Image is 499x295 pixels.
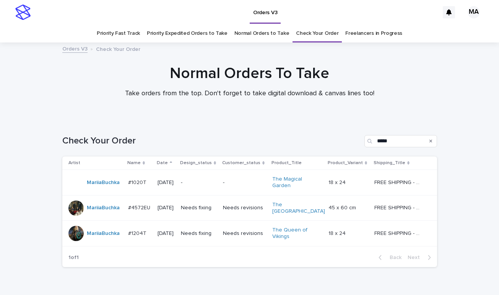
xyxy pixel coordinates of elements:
h1: Check Your Order [62,135,361,147]
tr: MariiaBuchka #1204T#1204T [DATE]Needs fixingNeeds revisionsThe Queen of Vikings 18 x 2418 x 24 FR... [62,221,437,246]
a: Freelancers in Progress [345,24,402,42]
a: The Magical Garden [272,176,320,189]
p: Needs revisions [223,230,266,237]
div: MA [468,6,480,18]
input: Search [364,135,437,147]
p: Design_status [180,159,212,167]
a: Priority Fast Track [97,24,140,42]
p: [DATE] [158,230,174,237]
p: FREE SHIPPING - preview in 1-2 business days, after your approval delivery will take 5-10 b.d. [374,229,424,237]
span: Next [408,255,424,260]
p: Needs fixing [181,230,217,237]
span: Back [385,255,401,260]
p: Product_Title [271,159,302,167]
a: Normal Orders to Take [234,24,289,42]
p: Artist [68,159,80,167]
button: Back [372,254,405,261]
tr: MariiaBuchka #1020T#1020T [DATE]--The Magical Garden 18 x 2418 x 24 FREE SHIPPING - preview in 1-... [62,170,437,196]
p: 1 of 1 [62,248,85,267]
a: The [GEOGRAPHIC_DATA] [272,202,325,215]
p: Needs revisions [223,205,266,211]
p: #4572EU [128,203,152,211]
p: - [181,179,217,186]
a: MariiaBuchka [87,205,120,211]
p: #1204T [128,229,148,237]
p: Shipping_Title [374,159,405,167]
img: stacker-logo-s-only.png [15,5,31,20]
a: The Queen of Vikings [272,227,320,240]
p: FREE SHIPPING - preview in 1-2 business days, after your approval delivery will take 5-10 b.d. [374,178,424,186]
p: Product_Variant [328,159,363,167]
a: Orders V3 [62,44,88,53]
p: 18 x 24 [328,178,347,186]
a: Check Your Order [296,24,338,42]
p: Check Your Order [96,44,140,53]
p: #1020T [128,178,148,186]
button: Next [405,254,437,261]
p: FREE SHIPPING - preview in 1-2 business days, after your approval delivery will take 5-10 busines... [374,203,424,211]
h1: Normal Orders To Take [62,64,437,83]
p: 45 x 60 cm [328,203,358,211]
p: Customer_status [222,159,260,167]
p: Name [127,159,141,167]
p: Needs fixing [181,205,217,211]
a: MariiaBuchka [87,230,120,237]
a: Priority Expedited Orders to Take [147,24,228,42]
p: [DATE] [158,179,174,186]
p: - [223,179,266,186]
p: Date [157,159,168,167]
p: [DATE] [158,205,174,211]
a: MariiaBuchka [87,179,120,186]
tr: MariiaBuchka #4572EU#4572EU [DATE]Needs fixingNeeds revisionsThe [GEOGRAPHIC_DATA] 45 x 60 cm45 x... [62,195,437,221]
p: 18 x 24 [328,229,347,237]
p: Take orders from the top. Don't forget to take digital download & canvas lines too! [97,90,403,98]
